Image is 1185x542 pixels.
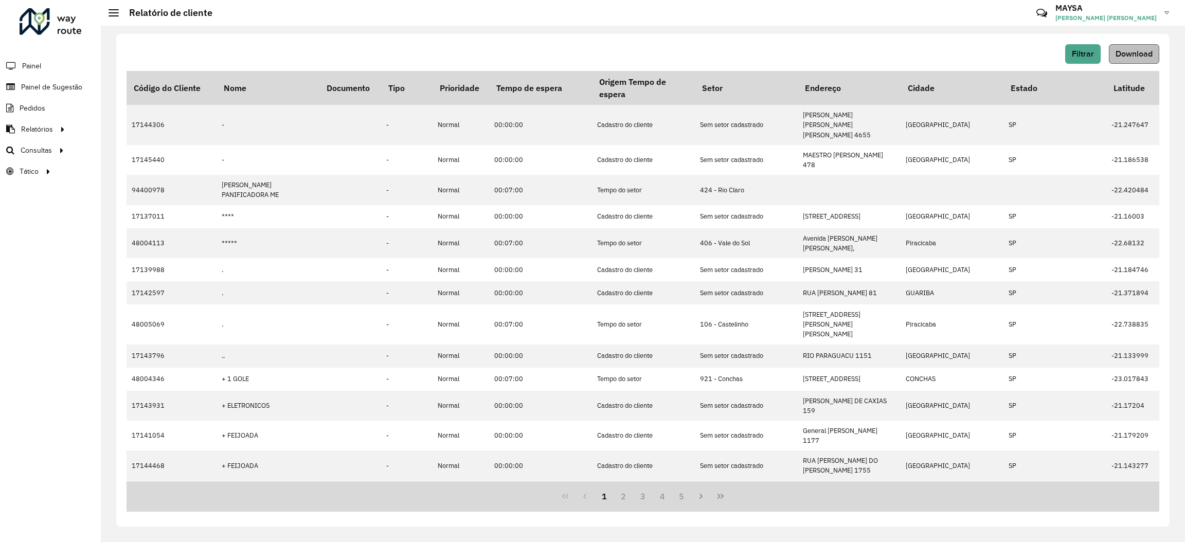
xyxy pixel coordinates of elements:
[798,391,901,421] td: [PERSON_NAME] DE CAXIAS 159
[127,481,217,504] td: 17145220
[695,281,798,304] td: Sem setor cadastrado
[592,145,695,175] td: Cadastro do cliente
[798,105,901,145] td: [PERSON_NAME] [PERSON_NAME] [PERSON_NAME] 4655
[433,175,489,205] td: Normal
[217,368,319,391] td: + 1 GOLE
[489,481,592,504] td: 00:00:00
[217,304,319,345] td: .
[901,105,1003,145] td: [GEOGRAPHIC_DATA]
[217,281,319,304] td: .
[695,421,798,450] td: Sem setor cadastrado
[592,368,695,391] td: Tempo do setor
[592,304,695,345] td: Tempo do setor
[489,71,592,105] th: Tempo de espera
[127,175,217,205] td: 94400978
[592,421,695,450] td: Cadastro do cliente
[119,7,212,19] h2: Relatório de cliente
[672,486,692,506] button: 5
[433,281,489,304] td: Normal
[489,228,592,258] td: 00:07:00
[695,175,798,205] td: 424 - Rio Claro
[127,228,217,258] td: 48004113
[798,345,901,368] td: RIO PARAGUACU 1151
[20,103,45,114] span: Pedidos
[489,421,592,450] td: 00:00:00
[614,486,633,506] button: 2
[592,228,695,258] td: Tempo do setor
[127,258,217,281] td: 17139988
[901,71,1003,105] th: Cidade
[217,145,319,175] td: -
[217,258,319,281] td: .
[20,166,39,177] span: Tático
[798,368,901,391] td: [STREET_ADDRESS]
[127,71,217,105] th: Código do Cliente
[592,175,695,205] td: Tempo do setor
[217,71,319,105] th: Nome
[489,175,592,205] td: 00:07:00
[695,391,798,421] td: Sem setor cadastrado
[217,345,319,368] td: ..
[1065,44,1101,64] button: Filtrar
[633,486,653,506] button: 3
[901,450,1003,480] td: [GEOGRAPHIC_DATA]
[695,368,798,391] td: 921 - Conchas
[433,228,489,258] td: Normal
[217,450,319,480] td: + FEIJOADA
[489,145,592,175] td: 00:00:00
[798,145,901,175] td: MAESTRO [PERSON_NAME] 478
[653,486,672,506] button: 4
[592,450,695,480] td: Cadastro do cliente
[381,205,433,228] td: -
[433,450,489,480] td: Normal
[127,345,217,368] td: 17143796
[1003,105,1106,145] td: SP
[1109,44,1159,64] button: Download
[489,105,592,145] td: 00:00:00
[433,105,489,145] td: Normal
[695,345,798,368] td: Sem setor cadastrado
[1055,13,1157,23] span: [PERSON_NAME] [PERSON_NAME]
[1003,391,1106,421] td: SP
[381,258,433,281] td: -
[217,175,319,205] td: [PERSON_NAME] PANIFICADORA ME
[21,82,82,93] span: Painel de Sugestão
[127,304,217,345] td: 48005069
[381,421,433,450] td: -
[913,3,1021,31] div: Críticas? Dúvidas? Elogios? Sugestões? Entre em contato conosco!
[489,281,592,304] td: 00:00:00
[901,258,1003,281] td: [GEOGRAPHIC_DATA]
[695,228,798,258] td: 406 - Vale do Sol
[798,281,901,304] td: RUA [PERSON_NAME] 81
[433,421,489,450] td: Normal
[433,71,489,105] th: Prioridade
[217,105,319,145] td: -
[381,228,433,258] td: -
[901,304,1003,345] td: Piracicaba
[695,71,798,105] th: Setor
[1055,3,1157,13] h3: MAYSA
[127,145,217,175] td: 17145440
[489,391,592,421] td: 00:00:00
[901,145,1003,175] td: [GEOGRAPHIC_DATA]
[695,450,798,480] td: Sem setor cadastrado
[22,61,41,71] span: Painel
[901,368,1003,391] td: CONCHAS
[433,481,489,504] td: Normal
[901,228,1003,258] td: Piracicaba
[798,450,901,480] td: RUA [PERSON_NAME] DO [PERSON_NAME] 1755
[901,391,1003,421] td: [GEOGRAPHIC_DATA]
[901,345,1003,368] td: [GEOGRAPHIC_DATA]
[489,368,592,391] td: 00:07:00
[901,421,1003,450] td: [GEOGRAPHIC_DATA]
[433,205,489,228] td: Normal
[1003,205,1106,228] td: SP
[595,486,614,506] button: 1
[798,421,901,450] td: General [PERSON_NAME] 1177
[433,258,489,281] td: Normal
[381,481,433,504] td: -
[127,105,217,145] td: 17144306
[1003,228,1106,258] td: SP
[127,205,217,228] td: 17137011
[381,304,433,345] td: -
